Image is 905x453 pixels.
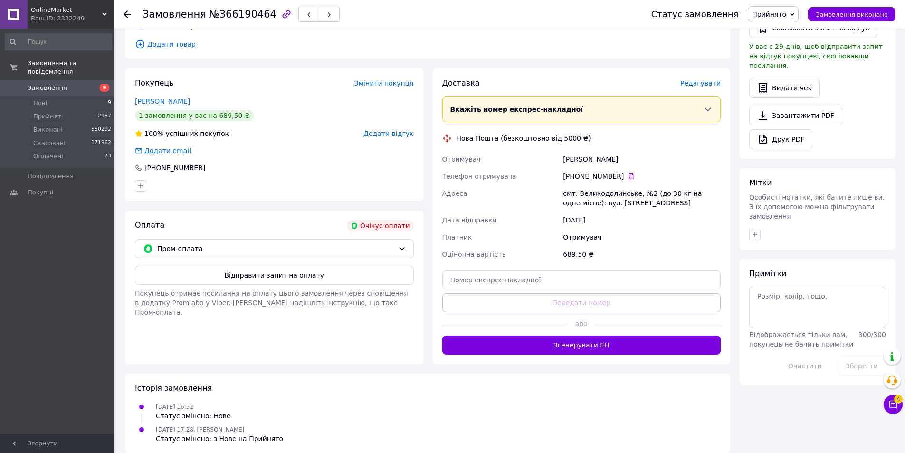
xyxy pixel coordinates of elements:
span: У вас є 29 днів, щоб відправити запит на відгук покупцеві, скопіювавши посилання. [749,43,883,69]
span: Прийняті [33,112,63,121]
input: Номер експрес-накладної [442,270,721,289]
button: Замовлення виконано [808,7,895,21]
span: Примітки [749,269,786,278]
div: Очікує оплати [347,220,414,231]
a: Завантажити PDF [749,106,842,125]
div: [PHONE_NUMBER] [563,172,721,181]
span: 9 [100,84,109,92]
span: Прийнято [752,10,786,18]
span: [DATE] 16:52 [156,404,193,410]
div: смт. Великодолинське, №2 (до 30 кг на одне місце): вул. [STREET_ADDRESS] [561,185,723,212]
span: Відображається тільки вам, покупець не бачить примітки [749,331,853,348]
div: Додати email [134,146,192,155]
span: Оціночна вартість [442,251,506,258]
span: Нові [33,99,47,107]
span: [DATE] 17:28, [PERSON_NAME] [156,426,244,433]
span: Повідомлення [28,172,74,181]
button: Чат з покупцем4 [884,395,903,414]
span: Адреса [442,190,467,197]
span: 300 / 300 [858,331,886,338]
span: Історія замовлення [135,384,212,393]
span: Редагувати [680,79,721,87]
span: Виконані [33,125,63,134]
span: Покупці [28,188,53,197]
div: [PHONE_NUMBER] [143,163,206,173]
span: або [567,319,595,328]
span: Мітки [749,178,772,187]
span: №366190464 [209,9,276,20]
span: 550292 [91,125,111,134]
span: Замовлення [28,84,67,92]
div: Отримувач [561,229,723,246]
div: Повернутися назад [124,10,131,19]
span: Покупець отримає посилання на оплату цього замовлення через сповіщення в додатку Prom або у Viber... [135,289,408,316]
div: [PERSON_NAME] [561,151,723,168]
span: Вкажіть номер експрес-накладної [450,106,583,113]
a: [PERSON_NAME] [135,97,190,105]
span: 2987 [98,112,111,121]
span: Оплата [135,221,164,230]
span: Покупець [135,78,174,87]
span: Доставка [442,78,480,87]
button: Відправити запит на оплату [135,266,414,285]
div: Ваш ID: 3332249 [31,14,114,23]
span: 4 [894,393,903,402]
span: Особисті нотатки, які бачите лише ви. З їх допомогою можна фільтрувати замовлення [749,193,885,220]
span: Додати відгук [363,130,413,137]
span: Додати товар [135,39,721,49]
span: Платник [442,233,472,241]
div: успішних покупок [135,129,229,138]
button: Видати чек [749,78,820,98]
span: Пром-оплата [157,243,394,254]
div: Статус замовлення [651,10,739,19]
span: Замовлення [143,9,206,20]
span: 9 [108,99,111,107]
span: Замовлення виконано [816,11,888,18]
input: Пошук [5,33,112,50]
span: Оплачені [33,152,63,161]
span: Телефон отримувача [442,173,516,180]
div: Додати email [143,146,192,155]
span: Дата відправки [442,216,497,224]
div: 1 замовлення у вас на 689,50 ₴ [135,110,254,121]
span: 73 [105,152,111,161]
span: Замовлення та повідомлення [28,59,114,76]
span: Змінити покупця [354,79,414,87]
span: 100% [144,130,163,137]
span: 171962 [91,139,111,147]
a: Друк PDF [749,129,812,149]
div: [DATE] [561,212,723,229]
div: Статус змінено: Нове [156,411,231,421]
span: OnlineMarket [31,6,102,14]
div: Статус змінено: з Нове на Прийнято [156,434,283,443]
span: Скасовані [33,139,66,147]
div: 689.50 ₴ [561,246,723,263]
div: Нова Пошта (безкоштовно від 5000 ₴) [454,134,593,143]
span: Отримувач [442,155,481,163]
button: Згенерувати ЕН [442,336,721,355]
